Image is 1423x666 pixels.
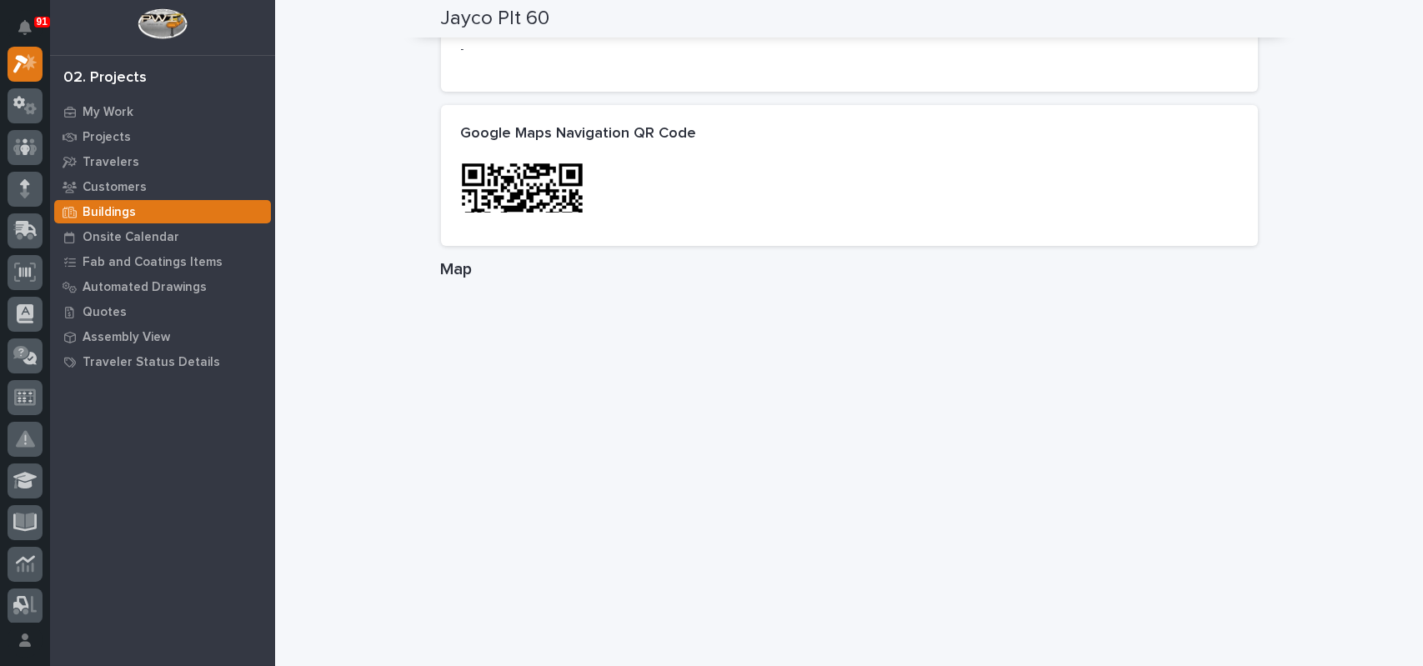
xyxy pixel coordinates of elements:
p: Travelers [83,155,139,170]
img: Workspace Logo [138,8,187,39]
p: Automated Drawings [83,280,207,295]
a: Traveler Status Details [50,349,275,374]
a: Fab and Coatings Items [50,249,275,274]
p: Traveler Status Details [83,355,220,370]
p: Buildings [83,205,136,220]
p: - [461,41,464,58]
h2: Google Maps Navigation QR Code [461,125,697,143]
a: Travelers [50,149,275,174]
h2: Jayco Plt 60 [441,7,550,31]
a: Customers [50,174,275,199]
div: Notifications91 [21,20,43,47]
p: Assembly View [83,330,170,345]
a: Projects [50,124,275,149]
a: Automated Drawings [50,274,275,299]
a: Buildings [50,199,275,224]
a: Onsite Calendar [50,224,275,249]
h1: Map [441,259,1258,279]
p: Onsite Calendar [83,230,179,245]
p: Projects [83,130,131,145]
p: My Work [83,105,133,120]
a: Assembly View [50,324,275,349]
p: Quotes [83,305,127,320]
p: Fab and Coatings Items [83,255,223,270]
p: Customers [83,180,147,195]
div: 02. Projects [63,69,147,88]
a: Quotes [50,299,275,324]
p: 91 [37,16,48,28]
button: Notifications [8,10,43,45]
a: My Work [50,99,275,124]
